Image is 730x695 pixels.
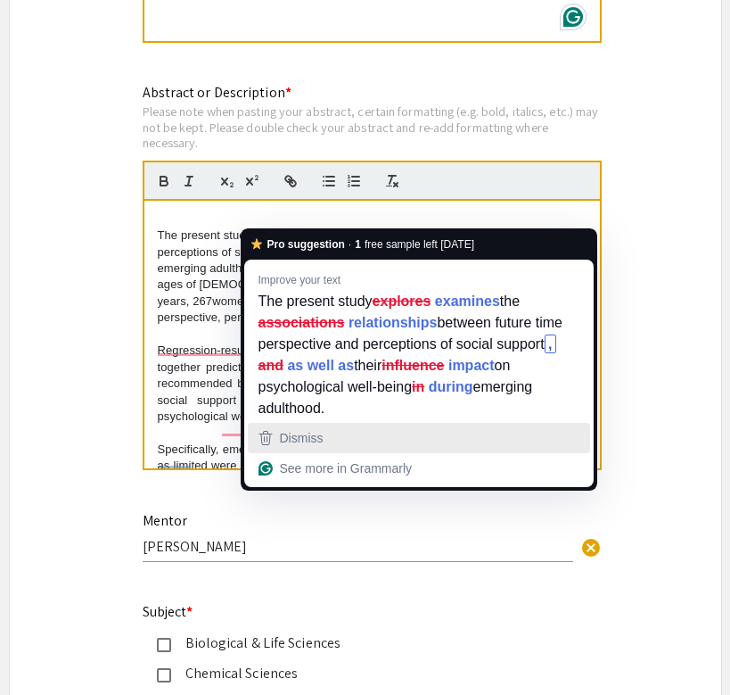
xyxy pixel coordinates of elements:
input: Type Here [143,537,573,556]
div: Chemical Sciences [171,663,545,684]
button: Clear [573,529,609,565]
p: Specifically, emerging-adults with low-medium family support who see their future as limited were... [158,442,586,574]
div: Biological & Life Sciences [171,633,545,654]
iframe: Chat [13,615,76,682]
span: cancel [580,537,602,558]
p: The present study explores the associations between future time perspective and perceptions of so... [158,228,586,327]
mat-label: Abstract or Description [143,83,291,102]
div: Please note when pasting your abstract, certain formatting (e.g. bold, italics, etc.) may not be ... [143,103,602,151]
mat-label: Subject [143,602,193,621]
mat-label: Mentor [143,511,187,530]
p: Regression-results indicate that social-support and future time perspective together predict psyc... [158,343,586,425]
